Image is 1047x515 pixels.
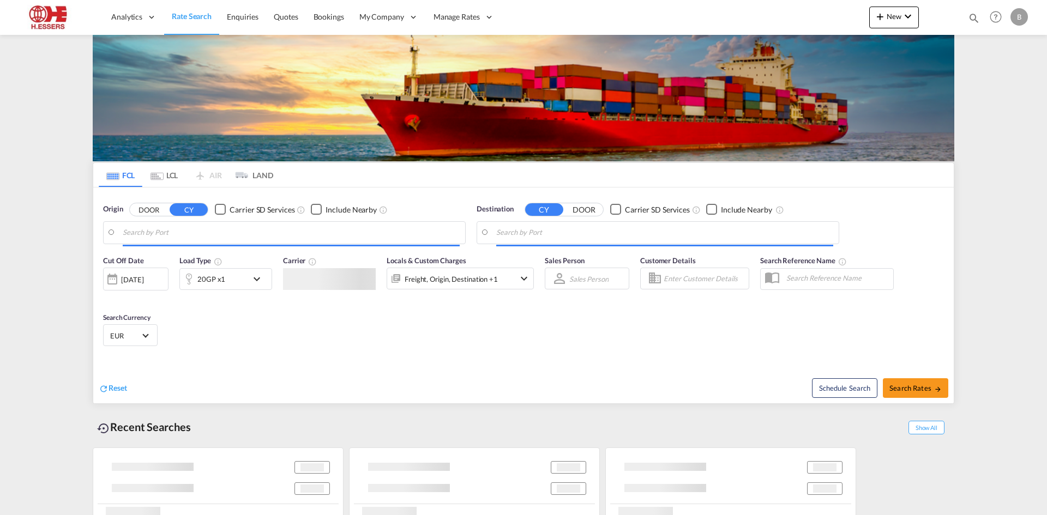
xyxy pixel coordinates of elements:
img: LCL+%26+FCL+BACKGROUND.png [93,35,954,161]
button: CY [170,203,208,216]
div: Include Nearby [326,204,377,215]
div: Freight Origin Destination Factory Stuffingicon-chevron-down [387,268,534,289]
button: Search Ratesicon-arrow-right [883,378,948,398]
div: 20GP x1 [197,271,225,287]
md-tab-item: FCL [99,163,142,187]
span: Manage Rates [434,11,480,22]
div: [DATE] [103,268,169,290]
span: New [874,12,914,21]
md-icon: Unchecked: Search for CY (Container Yard) services for all selected carriers.Checked : Search for... [692,205,701,214]
div: Recent Searches [93,415,195,439]
md-icon: icon-information-outline [214,257,222,266]
span: Load Type [179,256,222,265]
md-icon: icon-backup-restore [97,422,110,435]
div: Include Nearby [721,204,772,215]
div: B [1010,8,1028,26]
span: Reset [109,383,127,392]
div: icon-magnify [968,12,980,28]
md-checkbox: Checkbox No Ink [706,204,772,215]
span: Cut Off Date [103,256,144,265]
span: Carrier [283,256,317,265]
div: Carrier SD Services [625,204,690,215]
div: Carrier SD Services [230,204,294,215]
button: CY [525,203,563,216]
div: Freight Origin Destination Factory Stuffing [405,271,498,287]
md-select: Select Currency: € EUREuro [109,328,152,343]
input: Search Reference Name [781,270,893,286]
md-checkbox: Checkbox No Ink [215,204,294,215]
md-icon: icon-chevron-down [250,272,269,286]
md-icon: The selected Trucker/Carrierwill be displayed in the rate results If the rates are from another f... [308,257,317,266]
span: Show All [908,421,944,434]
input: Enter Customer Details [664,270,745,287]
md-icon: Your search will be saved by the below given name [838,257,847,266]
span: Rate Search [172,11,212,21]
md-icon: icon-chevron-down [518,272,531,285]
span: Analytics [111,11,142,22]
span: Bookings [314,12,344,21]
input: Search by Port [496,225,833,241]
span: Customer Details [640,256,695,265]
div: icon-refreshReset [99,383,127,395]
md-icon: icon-plus 400-fg [874,10,887,23]
button: DOOR [130,203,168,216]
button: Note: By default Schedule search will only considerorigin ports, destination ports and cut off da... [812,378,877,398]
span: Quotes [274,12,298,21]
md-icon: Unchecked: Ignores neighbouring ports when fetching rates.Checked : Includes neighbouring ports w... [775,205,784,214]
span: EUR [110,331,141,341]
span: Locals & Custom Charges [387,256,466,265]
md-icon: icon-chevron-down [901,10,914,23]
md-icon: icon-arrow-right [934,385,942,393]
span: Search Rates [889,384,942,392]
span: Search Currency [103,313,151,322]
md-pagination-wrapper: Use the left and right arrow keys to navigate between tabs [99,163,273,187]
md-tab-item: LCL [142,163,186,187]
span: Help [986,8,1005,26]
md-icon: icon-refresh [99,384,109,393]
span: Enquiries [227,12,258,21]
md-icon: Unchecked: Search for CY (Container Yard) services for all selected carriers.Checked : Search for... [297,205,305,214]
div: [DATE] [121,275,143,284]
span: My Company [359,11,404,22]
md-icon: icon-magnify [968,12,980,24]
button: icon-plus 400-fgNewicon-chevron-down [869,7,919,28]
div: Origin DOOR CY Checkbox No InkUnchecked: Search for CY (Container Yard) services for all selected... [93,187,954,403]
md-checkbox: Checkbox No Ink [311,204,377,215]
button: DOOR [565,203,603,216]
span: Origin [103,204,123,215]
md-checkbox: Checkbox No Ink [610,204,690,215]
md-datepicker: Select [103,289,111,304]
img: 690005f0ba9d11ee90968bb23dcea500.JPG [16,5,90,29]
span: Sales Person [545,256,585,265]
div: Help [986,8,1010,27]
md-select: Sales Person [568,271,610,287]
span: Search Reference Name [760,256,847,265]
span: Destination [477,204,514,215]
div: 20GP x1icon-chevron-down [179,268,272,290]
md-tab-item: LAND [230,163,273,187]
input: Search by Port [123,225,460,241]
md-icon: Unchecked: Ignores neighbouring ports when fetching rates.Checked : Includes neighbouring ports w... [379,205,388,214]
